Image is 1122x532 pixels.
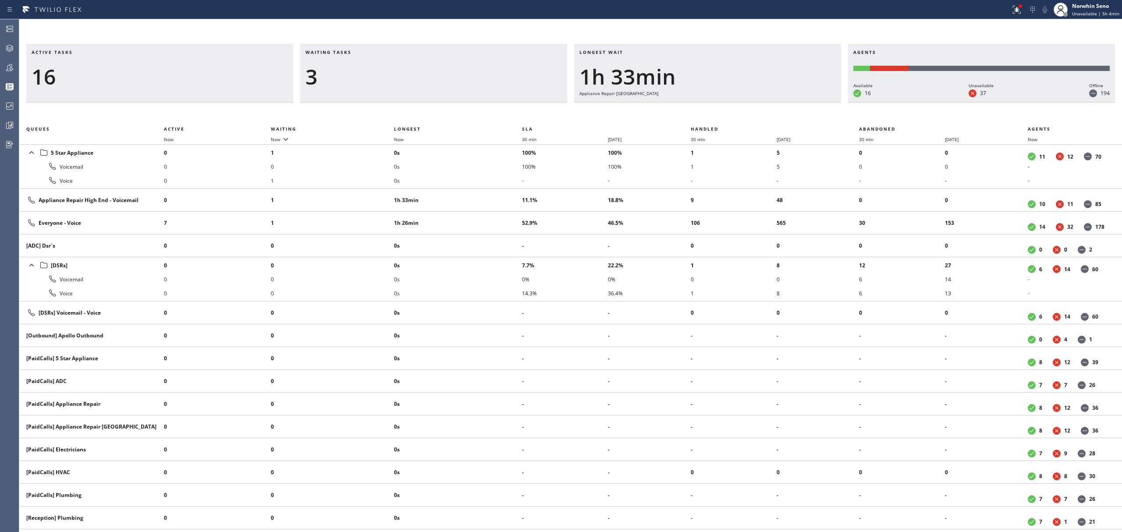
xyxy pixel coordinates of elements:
li: 0 [945,239,1028,253]
li: - [859,397,945,411]
li: 1 [691,145,777,160]
li: - [691,488,777,502]
div: Appliance Repair [GEOGRAPHIC_DATA] [579,89,836,97]
li: 0s [394,272,522,286]
span: Abandoned [859,126,895,132]
li: - [522,239,608,253]
li: 0 [945,465,1028,479]
li: 48 [777,193,859,207]
li: 22.2% [608,258,691,272]
div: [PaidCalls] HVAC [26,468,157,476]
li: - [608,239,691,253]
li: 0s [394,239,522,253]
li: - [691,374,777,388]
li: 0 [859,239,945,253]
li: 5 [777,160,859,174]
li: - [608,420,691,434]
li: - [859,351,945,365]
dt: Available [1028,246,1036,254]
li: 7 [164,216,271,230]
li: 0s [394,286,522,300]
li: 0 [164,443,271,457]
li: - [859,329,945,343]
li: 0 [691,465,777,479]
dd: 0 [1039,336,1042,343]
div: [PaidCalls] ADC [26,377,157,385]
li: 0 [164,145,271,160]
dt: Unavailable [1056,200,1064,208]
li: - [859,443,945,457]
dd: 39 [1092,358,1098,366]
li: 1 [271,174,394,188]
li: 36.4% [608,286,691,300]
div: Voicemail [26,274,157,284]
dd: 11 [1039,153,1045,160]
div: [PaidCalls] 5 Star Appliance [26,355,157,362]
li: 0 [691,272,777,286]
dd: 12 [1064,358,1070,366]
li: - [691,174,777,188]
dt: Unavailable [1053,246,1061,254]
li: 1 [271,216,394,230]
div: Appliance Repair High End - Voicemail [26,195,157,206]
li: - [608,351,691,365]
li: - [522,329,608,343]
li: 0 [164,239,271,253]
dd: 0 [1064,246,1067,253]
li: 0 [777,306,859,320]
div: Offline [1089,82,1110,89]
dd: 6 [1039,313,1042,320]
dd: 85 [1095,200,1101,208]
li: 0 [271,443,394,457]
li: - [691,351,777,365]
li: 9 [691,193,777,207]
li: 0 [271,306,394,320]
li: 0 [164,193,271,207]
dd: 8 [1039,358,1042,366]
li: 46.5% [608,216,691,230]
dd: 194 [1101,89,1110,97]
dd: 8 [1064,472,1067,480]
li: - [1028,160,1111,174]
dd: 37 [980,89,986,97]
li: 0 [859,306,945,320]
li: 0 [859,160,945,174]
li: - [945,420,1028,434]
dt: Offline [1078,472,1086,480]
li: 0s [394,397,522,411]
li: 0 [691,306,777,320]
dt: Available [853,89,861,97]
li: 1 [691,160,777,174]
li: - [1028,174,1111,188]
div: Offline: 194 [909,66,1110,71]
li: 1 [691,286,777,300]
span: Agents [1028,126,1051,132]
li: - [777,329,859,343]
button: Mute [1039,4,1051,16]
li: 0 [777,239,859,253]
div: [PaidCalls] Appliance Repair [26,400,157,408]
li: 8 [777,258,859,272]
dd: 32 [1067,223,1073,231]
dt: Offline [1078,450,1086,458]
li: 0s [394,465,522,479]
li: - [945,374,1028,388]
dd: 11 [1067,200,1073,208]
li: 0 [271,286,394,300]
li: - [608,174,691,188]
li: 0 [164,174,271,188]
li: 100% [608,160,691,174]
li: 0 [164,160,271,174]
dd: 60 [1092,266,1098,273]
dt: Offline [1081,265,1089,273]
dd: 12 [1064,427,1070,434]
li: 0 [271,160,394,174]
li: 0 [859,465,945,479]
span: Agents [853,49,876,55]
li: - [691,329,777,343]
div: 16 [32,64,288,89]
dd: 1 [1089,336,1092,343]
li: 0s [394,329,522,343]
li: 100% [522,145,608,160]
li: - [608,329,691,343]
